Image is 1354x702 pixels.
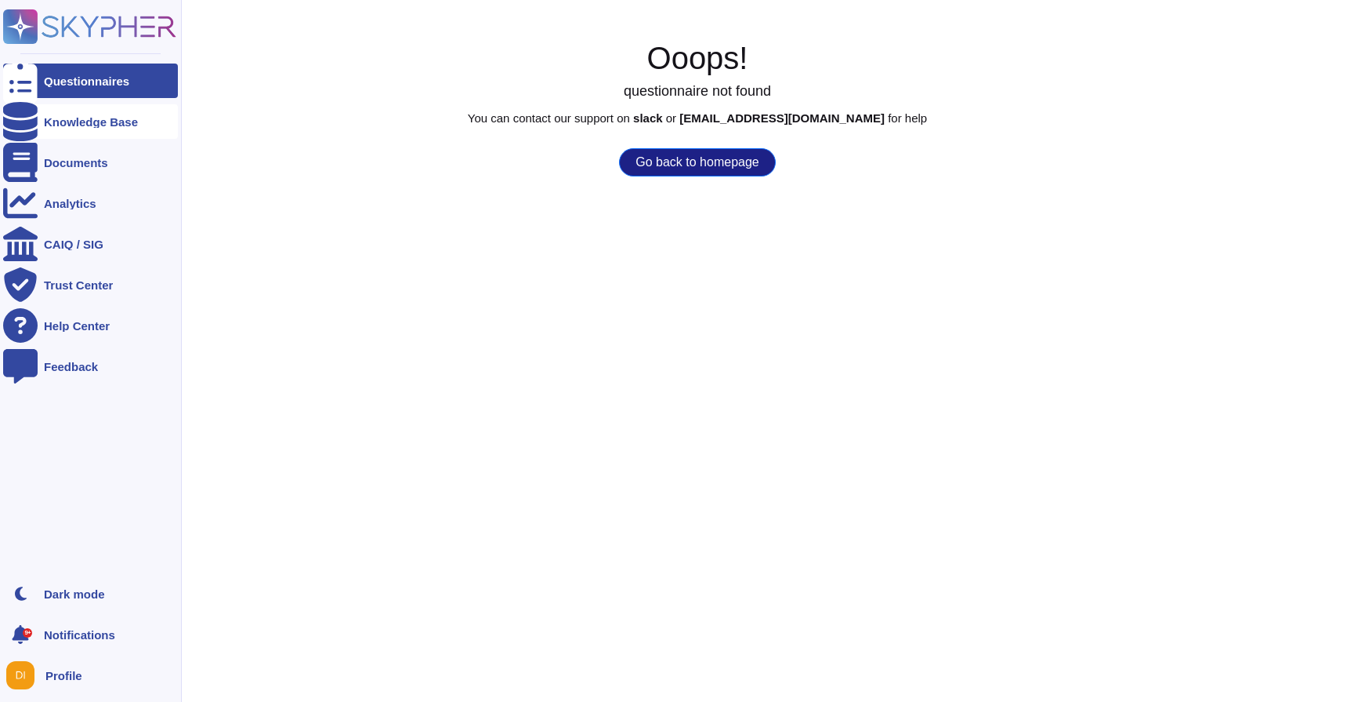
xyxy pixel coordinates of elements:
b: [EMAIL_ADDRESS][DOMAIN_NAME] [679,111,885,125]
button: Go back to homepage [619,148,775,176]
a: Questionnaires [3,64,178,98]
img: user [6,661,34,689]
a: Help Center [3,308,178,343]
div: 9+ [23,628,32,638]
a: Trust Center [3,267,178,302]
b: slack [633,111,663,125]
div: Documents [44,157,108,169]
a: Knowledge Base [3,104,178,139]
span: Notifications [44,629,115,641]
div: Knowledge Base [44,116,138,128]
a: CAIQ / SIG [3,227,178,261]
a: Analytics [3,186,178,220]
h3: questionnaire not found [41,83,1354,100]
div: Trust Center [44,279,113,291]
div: Feedback [44,361,98,373]
span: Profile [45,670,82,682]
h1: Ooops! [41,39,1354,77]
div: Dark mode [44,588,105,600]
div: CAIQ / SIG [44,238,103,250]
a: Feedback [3,349,178,384]
div: Questionnaires [44,75,129,87]
p: You can contact our support on or for help [41,112,1354,124]
div: Analytics [44,198,96,209]
button: user [3,658,45,693]
a: Documents [3,145,178,180]
div: Help Center [44,320,110,332]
